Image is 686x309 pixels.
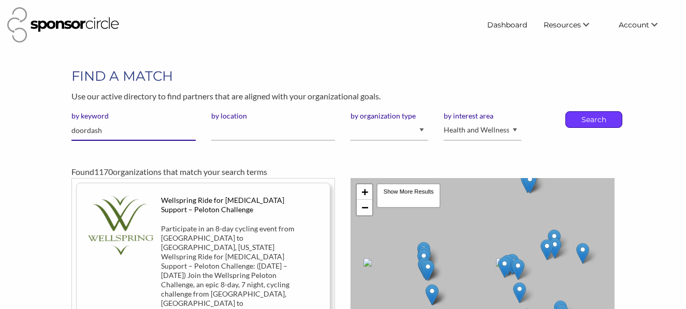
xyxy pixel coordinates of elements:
label: by interest area [444,111,521,121]
input: Please enter one or more keywords [71,121,196,141]
div: Wellspring Ride for [MEDICAL_DATA] Support – Peloton Challenge [161,196,308,214]
div: Found organizations that match your search terms [71,166,615,178]
img: wgkeavk01u56rftp6wvv [85,196,154,255]
a: Zoom in [357,184,372,200]
label: by organization type [351,111,428,121]
a: Dashboard [479,16,535,34]
span: Account [619,20,649,30]
a: Zoom out [357,200,372,215]
span: 1170 [94,167,113,176]
li: Resources [535,16,610,34]
img: Sponsor Circle Logo [7,7,119,42]
h1: FIND A MATCH [71,67,615,85]
div: Show More Results [376,183,440,208]
p: Use our active directory to find partners that are aligned with your organizational goals. [71,90,615,103]
li: Account [610,16,679,34]
label: by location [211,111,335,121]
button: Search [577,112,611,127]
span: Resources [544,20,581,30]
label: by keyword [71,111,196,121]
